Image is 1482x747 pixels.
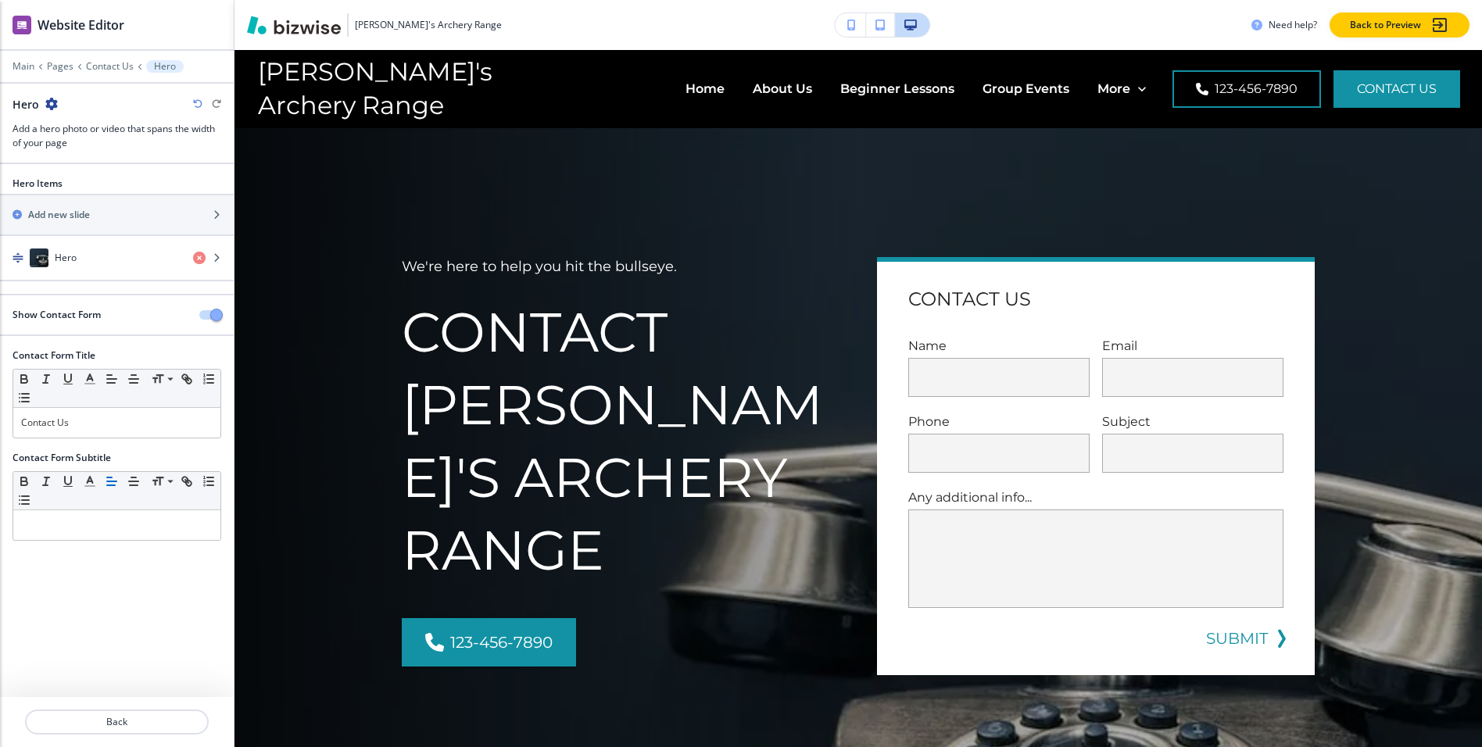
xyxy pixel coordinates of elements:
h2: Contact Form Title [13,348,95,363]
p: Hero [154,61,176,72]
button: Back to Preview [1330,13,1469,38]
p: Name [908,337,1090,355]
button: Pages [47,61,73,72]
p: Home [686,80,725,98]
p: Back [27,715,207,729]
p: Email [1102,337,1283,355]
button: Main [13,61,34,72]
p: Contact Us [21,416,213,430]
button: Hero [146,60,184,73]
button: SUBMIT [1206,627,1268,650]
img: Bizwise Logo [247,16,341,34]
h2: Contact Form Subtitle [13,451,111,465]
a: 123-456-7890 [1172,70,1321,108]
p: More [1097,80,1130,98]
h2: Hero [13,96,39,113]
h2: Show Contact Form [13,308,101,322]
h3: [PERSON_NAME]'s Archery Range [355,18,502,32]
button: Contact Us [86,61,134,72]
h4: Contact Us [908,287,1031,312]
p: Any additional info... [908,488,1283,506]
h4: Hero [55,251,77,265]
img: Drag [13,252,23,263]
h3: Need help? [1269,18,1317,32]
p: Group Events [983,80,1069,98]
p: Back to Preview [1350,18,1421,32]
img: editor icon [13,16,31,34]
p: We're here to help you hit the bullseye. [402,257,839,277]
button: [PERSON_NAME]'s Archery Range [247,13,502,37]
button: Back [25,709,209,734]
h2: Hero Items [13,177,63,191]
button: Contact Us [1333,70,1460,108]
p: Subject [1102,413,1283,431]
p: Phone [908,413,1090,431]
a: 123-456-7890 [402,618,576,667]
h4: [PERSON_NAME]'s Archery Range [258,55,571,122]
h3: Add a hero photo or video that spans the width of your page [13,122,221,150]
h1: Contact [PERSON_NAME]'s Archery Range [402,296,839,587]
p: About Us [753,80,812,98]
h2: Website Editor [38,16,124,34]
h2: Add new slide [28,208,90,222]
p: Beginner Lessons [840,80,954,98]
